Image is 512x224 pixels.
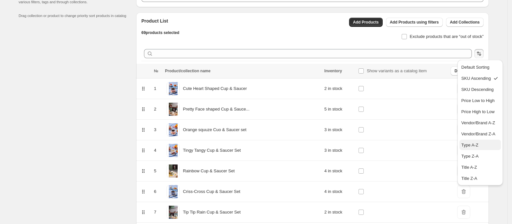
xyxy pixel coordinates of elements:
[461,109,495,115] p: Price High to Low
[154,148,156,153] span: 4
[183,147,241,154] p: Tingy Tangy Cup & Saucer Set
[322,99,356,120] td: 5 in stock
[322,78,356,99] td: 2 in stock
[367,68,427,73] span: Show variants as a catalog item
[183,127,246,133] p: Orange squuze Cuo & Saucer set
[461,97,495,104] p: Price Low to High
[141,30,179,35] span: 69 products selected
[446,18,484,27] button: Add Collections
[183,106,249,112] p: Pretty Face shaped Cup & Sauce...
[461,120,495,126] p: Vendor/Brand A-Z
[322,120,356,140] td: 3 in stock
[154,86,156,91] span: 1
[461,175,477,182] p: Title Z-A
[154,189,156,194] span: 6
[154,168,156,173] span: 5
[410,34,484,39] span: Exclude products that are “out of stock”
[322,202,356,223] td: 2 in stock
[322,140,356,161] td: 3 in stock
[154,127,156,132] span: 3
[450,20,480,25] span: Add Collections
[322,181,356,202] td: 4 in stock
[390,20,439,25] span: Add Products using filters
[324,68,354,74] div: Inventory
[141,18,179,24] h2: Product List
[183,209,241,215] p: Tip Tip Rain Cup & Saucer Set
[461,153,479,160] p: Type Z-A
[165,69,210,73] span: Product/collection name
[183,188,240,195] p: Criss-Cross Cup & Saucer Set
[461,75,491,82] p: SKU Ascending
[322,161,356,181] td: 4 in stock
[451,66,476,76] button: Delete All
[154,107,156,112] span: 2
[461,86,494,93] p: SKU Descending
[461,142,478,148] p: Type A-Z
[353,20,379,25] span: Add Products
[349,18,383,27] button: Add Products
[461,64,489,71] p: Default Sorting
[154,210,156,215] span: 7
[386,18,443,27] button: Add Products using filters
[461,131,495,137] p: Vendor/Brand Z-A
[183,85,247,92] p: Cute Heart Shaped Cup & Saucer
[183,168,234,174] p: Rainbow Cup & Saucer Set
[19,14,136,18] p: Drag collection or product to change priority sort products in catalog
[154,69,158,73] span: №
[461,164,477,171] p: Title A-Z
